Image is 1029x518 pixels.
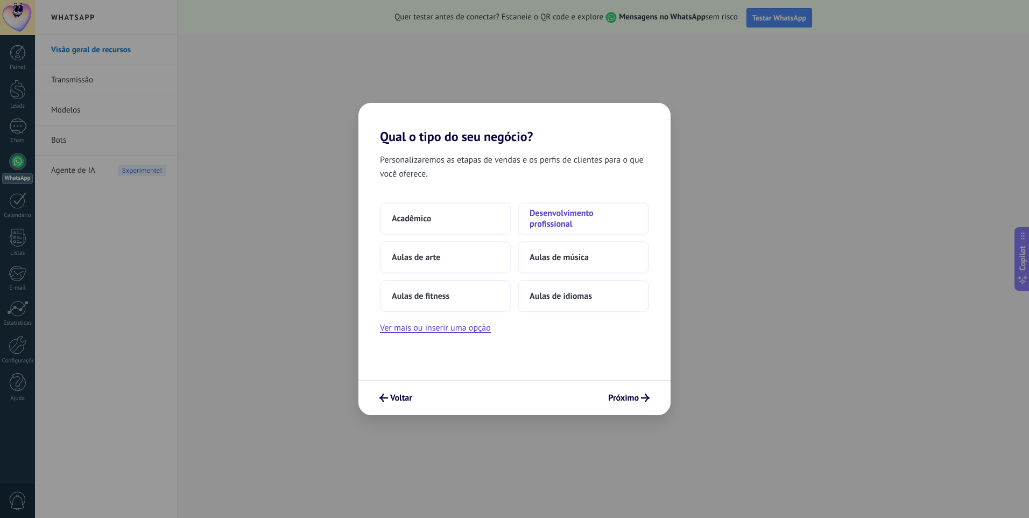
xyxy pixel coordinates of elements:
[518,241,649,274] button: Aulas de música
[392,252,440,263] span: Aulas de arte
[380,241,511,274] button: Aulas de arte
[390,394,412,402] span: Voltar
[530,252,589,263] span: Aulas de música
[518,280,649,312] button: Aulas de idiomas
[603,389,654,407] button: Próximo
[358,103,671,144] h2: Qual o tipo do seu negócio?
[518,202,649,235] button: Desenvolvimento profissional
[392,291,449,302] span: Aulas de fitness
[380,321,491,335] button: Ver mais ou inserir uma opção
[375,389,417,407] button: Voltar
[608,394,639,402] span: Próximo
[380,153,649,181] span: Personalizaremos as etapas de vendas e os perfis de clientes para o que você oferece.
[530,208,637,229] span: Desenvolvimento profissional
[380,202,511,235] button: Acadêmico
[380,280,511,312] button: Aulas de fitness
[392,213,431,224] span: Acadêmico
[530,291,592,302] span: Aulas de idiomas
